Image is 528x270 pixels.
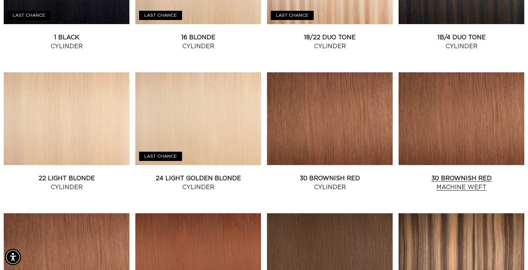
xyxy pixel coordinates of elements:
[5,249,21,265] div: Accessibility Menu
[4,33,129,51] a: 1 Black Cylinder
[267,174,393,192] a: 30 Brownish Red Cylinder
[491,234,528,270] iframe: Chat Widget
[135,174,261,192] a: 24 Light Golden Blonde Cylinder
[267,33,393,51] a: 18/22 Duo Tone Cylinder
[135,33,261,51] a: 16 Blonde Cylinder
[4,174,129,192] a: 22 Light Blonde Cylinder
[399,174,524,192] a: 30 Brownish Red Machine Weft
[399,33,524,51] a: 1B/4 Duo Tone Cylinder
